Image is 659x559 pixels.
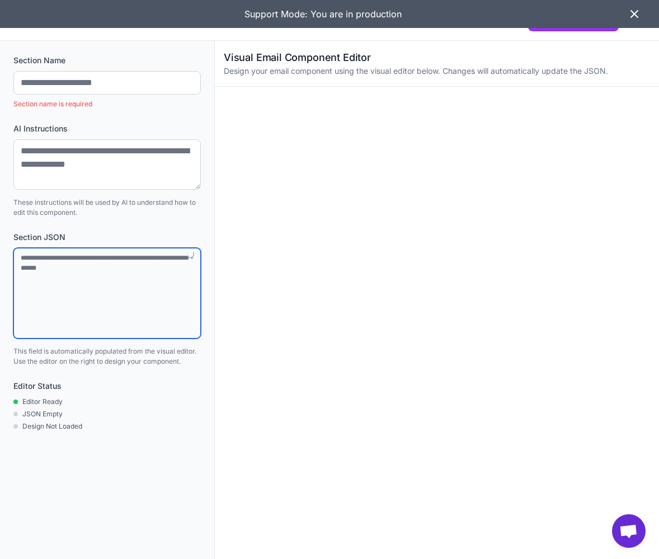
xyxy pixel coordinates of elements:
[13,123,201,135] label: AI Instructions
[22,409,63,419] span: JSON Empty
[13,346,201,367] p: This field is automatically populated from the visual editor. Use the editor on the right to desi...
[22,421,82,431] span: Design Not Loaded
[224,65,650,77] p: Design your email component using the visual editor below. Changes will automatically update the ...
[13,99,201,109] div: Section name is required
[13,54,65,67] label: Section Name
[224,50,650,65] h3: Visual Email Component Editor
[13,231,201,243] label: Section JSON
[22,397,63,407] span: Editor Ready
[13,380,201,392] label: Editor Status
[13,198,201,218] p: These instructions will be used by AI to understand how to edit this component.
[612,514,646,548] a: Open chat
